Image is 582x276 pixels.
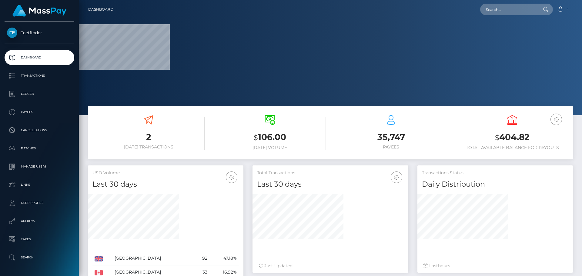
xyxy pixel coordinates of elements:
h3: 106.00 [214,131,326,144]
span: Feetfinder [5,30,74,35]
img: Feetfinder [7,28,17,38]
small: $ [254,133,258,142]
p: Transactions [7,71,72,80]
img: MassPay Logo [12,5,66,17]
a: Manage Users [5,159,74,174]
p: User Profile [7,198,72,208]
p: Links [7,180,72,189]
h6: [DATE] Volume [214,145,326,150]
p: Search [7,253,72,262]
a: Ledger [5,86,74,101]
p: API Keys [7,217,72,226]
a: Taxes [5,232,74,247]
input: Search... [480,4,537,15]
p: Payees [7,108,72,117]
h4: Last 30 days [257,179,403,190]
h6: Payees [335,145,447,150]
a: Dashboard [5,50,74,65]
div: Last hours [423,263,567,269]
a: Search [5,250,74,265]
td: [GEOGRAPHIC_DATA] [112,251,194,265]
h5: Transactions Status [422,170,568,176]
a: Transactions [5,68,74,83]
div: Just Updated [259,263,402,269]
h4: Daily Distribution [422,179,568,190]
td: 47.18% [209,251,239,265]
h3: 35,747 [335,131,447,143]
h4: Last 30 days [92,179,239,190]
p: Ledger [7,89,72,98]
img: CA.png [95,270,103,275]
a: Dashboard [88,3,113,16]
p: Taxes [7,235,72,244]
td: 92 [194,251,209,265]
p: Dashboard [7,53,72,62]
h6: [DATE] Transactions [92,145,205,150]
a: Cancellations [5,123,74,138]
p: Batches [7,144,72,153]
a: API Keys [5,214,74,229]
h5: Total Transactions [257,170,403,176]
a: User Profile [5,195,74,211]
p: Cancellations [7,126,72,135]
img: GB.png [95,256,103,261]
h5: USD Volume [92,170,239,176]
a: Batches [5,141,74,156]
a: Payees [5,105,74,120]
small: $ [495,133,499,142]
h3: 404.82 [456,131,568,144]
h3: 2 [92,131,205,143]
a: Links [5,177,74,192]
p: Manage Users [7,162,72,171]
h6: Total Available Balance for Payouts [456,145,568,150]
